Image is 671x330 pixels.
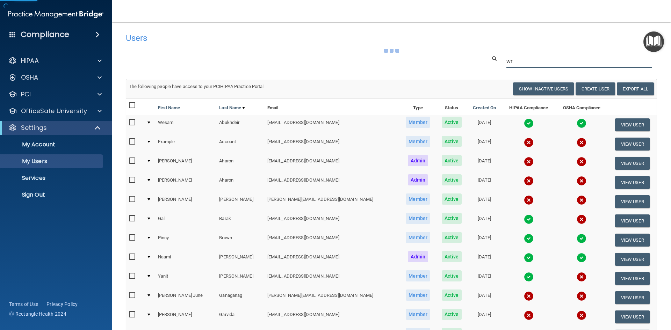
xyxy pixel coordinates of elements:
[400,98,436,115] th: Type
[577,176,586,186] img: cross.ca9f0e7f.svg
[216,288,265,307] td: Ganaganag
[576,82,615,95] button: Create User
[524,118,534,128] img: tick.e7d51cea.svg
[524,291,534,301] img: cross.ca9f0e7f.svg
[577,253,586,263] img: tick.e7d51cea.svg
[216,192,265,211] td: [PERSON_NAME]
[5,191,100,198] p: Sign Out
[406,309,430,320] span: Member
[467,250,502,269] td: [DATE]
[155,269,217,288] td: Yanit
[442,232,462,243] span: Active
[126,34,431,43] h4: Users
[467,115,502,134] td: [DATE]
[5,175,100,182] p: Services
[502,98,556,115] th: HIPAA Compliance
[155,211,217,230] td: Gal
[467,230,502,250] td: [DATE]
[524,234,534,243] img: tick.e7d51cea.svg
[216,173,265,192] td: Aharon
[615,234,650,247] button: View User
[577,310,586,320] img: cross.ca9f0e7f.svg
[216,154,265,173] td: Aharon
[513,82,574,95] button: Show Inactive Users
[21,124,47,132] p: Settings
[8,124,101,132] a: Settings
[21,107,87,115] p: OfficeSafe University
[577,118,586,128] img: tick.e7d51cea.svg
[216,230,265,250] td: Brown
[21,57,39,65] p: HIPAA
[615,157,650,170] button: View User
[265,250,400,269] td: [EMAIL_ADDRESS][DOMAIN_NAME]
[617,82,654,95] a: Export All
[265,307,400,327] td: [EMAIL_ADDRESS][DOMAIN_NAME]
[155,173,217,192] td: [PERSON_NAME]
[21,73,38,82] p: OSHA
[643,31,664,52] button: Open Resource Center
[577,195,586,205] img: cross.ca9f0e7f.svg
[406,232,430,243] span: Member
[21,90,31,98] p: PCI
[442,193,462,205] span: Active
[265,115,400,134] td: [EMAIL_ADDRESS][DOMAIN_NAME]
[467,154,502,173] td: [DATE]
[615,138,650,151] button: View User
[442,213,462,224] span: Active
[216,115,265,134] td: Abukhdeir
[216,250,265,269] td: [PERSON_NAME]
[615,195,650,208] button: View User
[615,310,650,323] button: View User
[406,117,430,128] span: Member
[406,136,430,147] span: Member
[406,193,430,205] span: Member
[265,192,400,211] td: [PERSON_NAME][EMAIL_ADDRESS][DOMAIN_NAME]
[5,141,100,148] p: My Account
[9,301,38,308] a: Terms of Use
[8,57,102,65] a: HIPAA
[577,291,586,301] img: cross.ca9f0e7f.svg
[467,192,502,211] td: [DATE]
[577,234,586,243] img: tick.e7d51cea.svg
[442,289,462,301] span: Active
[9,310,66,317] span: Ⓒ Rectangle Health 2024
[219,104,245,112] a: Last Name
[408,155,428,166] span: Admin
[265,230,400,250] td: [EMAIL_ADDRESS][DOMAIN_NAME]
[155,115,217,134] td: Wesam
[615,176,650,189] button: View User
[473,104,496,112] a: Created On
[524,157,534,167] img: cross.ca9f0e7f.svg
[467,134,502,154] td: [DATE]
[216,134,265,154] td: Account
[524,253,534,263] img: tick.e7d51cea.svg
[524,310,534,320] img: cross.ca9f0e7f.svg
[467,173,502,192] td: [DATE]
[467,269,502,288] td: [DATE]
[265,134,400,154] td: [EMAIL_ADDRESS][DOMAIN_NAME]
[216,269,265,288] td: [PERSON_NAME]
[506,55,652,68] input: Search
[155,154,217,173] td: [PERSON_NAME]
[265,288,400,307] td: [PERSON_NAME][EMAIL_ADDRESS][DOMAIN_NAME]
[577,138,586,147] img: cross.ca9f0e7f.svg
[467,307,502,327] td: [DATE]
[265,98,400,115] th: Email
[615,118,650,131] button: View User
[5,158,100,165] p: My Users
[265,154,400,173] td: [EMAIL_ADDRESS][DOMAIN_NAME]
[406,289,430,301] span: Member
[442,174,462,185] span: Active
[524,138,534,147] img: cross.ca9f0e7f.svg
[8,7,103,21] img: PMB logo
[577,214,586,224] img: cross.ca9f0e7f.svg
[129,84,264,89] span: The following people have access to your PCIHIPAA Practice Portal
[406,270,430,281] span: Member
[524,195,534,205] img: cross.ca9f0e7f.svg
[155,230,217,250] td: Pinny
[384,49,399,53] img: ajax-loader.4d491dd7.gif
[442,251,462,262] span: Active
[46,301,78,308] a: Privacy Policy
[155,192,217,211] td: [PERSON_NAME]
[408,174,428,185] span: Admin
